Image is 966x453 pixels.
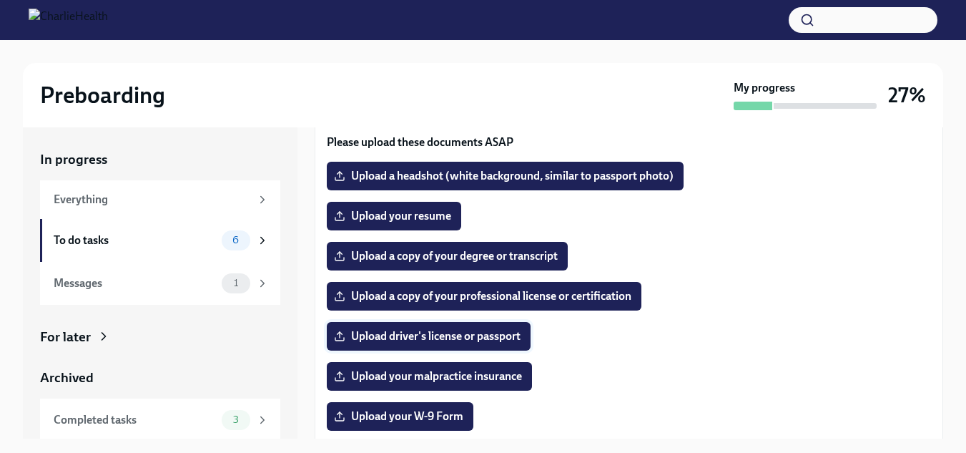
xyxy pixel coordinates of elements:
[40,399,280,442] a: Completed tasks3
[225,414,247,425] span: 3
[327,242,568,271] label: Upload a copy of your degree or transcript
[327,202,461,230] label: Upload your resume
[40,180,280,219] a: Everything
[888,82,926,108] h3: 27%
[54,276,216,291] div: Messages
[337,289,631,303] span: Upload a copy of your professional license or certification
[40,328,280,346] a: For later
[327,322,531,351] label: Upload driver's license or passport
[327,362,532,391] label: Upload your malpractice insurance
[40,369,280,387] a: Archived
[40,150,280,169] a: In progress
[40,262,280,305] a: Messages1
[224,235,247,245] span: 6
[40,328,91,346] div: For later
[225,278,247,288] span: 1
[327,135,513,149] strong: Please upload these documents ASAP
[54,412,216,428] div: Completed tasks
[337,169,674,183] span: Upload a headshot (white background, similar to passport photo)
[327,162,684,190] label: Upload a headshot (white background, similar to passport photo)
[54,192,250,208] div: Everything
[40,219,280,262] a: To do tasks6
[337,209,451,223] span: Upload your resume
[337,409,463,424] span: Upload your W-9 Form
[327,282,641,311] label: Upload a copy of your professional license or certification
[337,249,558,263] span: Upload a copy of your degree or transcript
[337,369,522,384] span: Upload your malpractice insurance
[40,81,165,109] h2: Preboarding
[337,329,521,344] span: Upload driver's license or passport
[54,233,216,248] div: To do tasks
[734,80,795,96] strong: My progress
[29,9,108,31] img: CharlieHealth
[327,402,473,431] label: Upload your W-9 Form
